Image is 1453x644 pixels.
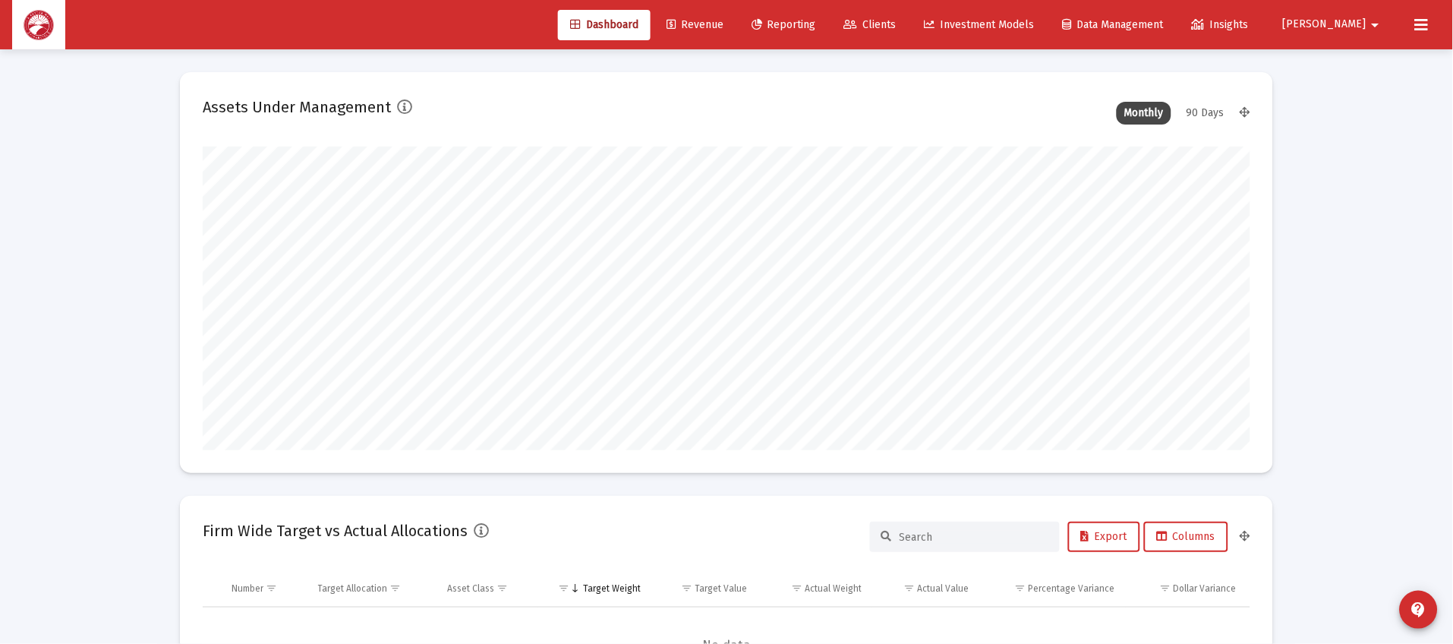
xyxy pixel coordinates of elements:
[791,582,802,594] span: Show filter options for column 'Actual Weight'
[1081,530,1127,543] span: Export
[912,10,1047,40] a: Investment Models
[1174,582,1237,595] div: Dollar Variance
[805,582,862,595] div: Actual Weight
[558,582,569,594] span: Show filter options for column 'Target Weight'
[1160,582,1171,594] span: Show filter options for column 'Dollar Variance'
[24,10,54,40] img: Dashboard
[318,582,388,595] div: Target Allocation
[903,582,915,594] span: Show filter options for column 'Actual Value'
[203,519,468,543] h2: Firm Wide Target vs Actual Allocations
[667,18,723,31] span: Revenue
[654,10,736,40] a: Revenue
[203,95,391,119] h2: Assets Under Management
[570,18,638,31] span: Dashboard
[583,582,641,595] div: Target Weight
[1180,10,1261,40] a: Insights
[900,531,1048,544] input: Search
[437,570,537,607] td: Column Asset Class
[739,10,828,40] a: Reporting
[979,570,1125,607] td: Column Percentage Variance
[651,570,758,607] td: Column Target Value
[758,570,872,607] td: Column Actual Weight
[1051,10,1176,40] a: Data Management
[925,18,1035,31] span: Investment Models
[266,582,277,594] span: Show filter options for column 'Number'
[1063,18,1164,31] span: Data Management
[872,570,979,607] td: Column Actual Value
[1192,18,1249,31] span: Insights
[1410,601,1428,619] mat-icon: contact_support
[447,582,494,595] div: Asset Class
[221,570,307,607] td: Column Number
[1117,102,1171,125] div: Monthly
[1265,9,1403,39] button: [PERSON_NAME]
[832,10,909,40] a: Clients
[1179,102,1232,125] div: 90 Days
[390,582,402,594] span: Show filter options for column 'Target Allocation'
[1144,522,1228,552] button: Columns
[1157,530,1215,543] span: Columns
[1366,10,1385,40] mat-icon: arrow_drop_down
[917,582,969,595] div: Actual Value
[537,570,651,607] td: Column Target Weight
[558,10,651,40] a: Dashboard
[496,582,508,594] span: Show filter options for column 'Asset Class'
[1029,582,1115,595] div: Percentage Variance
[1015,582,1026,594] span: Show filter options for column 'Percentage Variance'
[1068,522,1140,552] button: Export
[1126,570,1250,607] td: Column Dollar Variance
[844,18,897,31] span: Clients
[1283,18,1366,31] span: [PERSON_NAME]
[232,582,263,595] div: Number
[752,18,816,31] span: Reporting
[695,582,748,595] div: Target Value
[682,582,693,594] span: Show filter options for column 'Target Value'
[307,570,437,607] td: Column Target Allocation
